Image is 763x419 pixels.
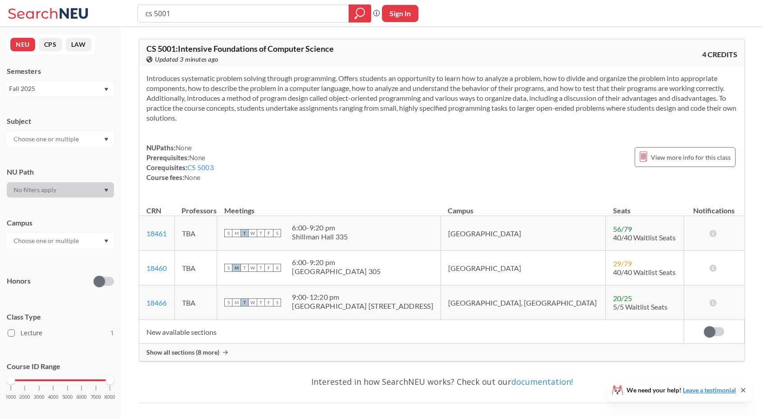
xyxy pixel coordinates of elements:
[7,218,114,228] div: Campus
[265,264,273,272] span: F
[441,251,605,285] td: [GEOGRAPHIC_DATA]
[249,298,257,306] span: W
[511,376,573,387] a: documentation!
[9,235,85,246] input: Choose one or multiple
[104,138,109,141] svg: Dropdown arrow
[146,73,737,123] section: Introduces systematic problem solving through programming. Offers students an opportunity to lear...
[48,395,59,400] span: 4000
[146,206,161,216] div: CRN
[273,298,281,306] span: S
[684,197,744,216] th: Notifications
[39,38,62,51] button: CPS
[257,298,265,306] span: T
[139,344,745,361] div: Show all sections (8 more)
[7,66,114,76] div: Semesters
[292,232,348,241] div: Shillman Hall 335
[146,44,334,54] span: CS 5001 : Intensive Foundations of Computer Science
[146,348,219,356] span: Show all sections (8 more)
[146,264,167,272] a: 18460
[104,189,109,192] svg: Dropdown arrow
[613,294,632,302] span: 20 / 25
[174,251,217,285] td: TBA
[441,216,605,251] td: [GEOGRAPHIC_DATA]
[606,197,684,216] th: Seats
[104,395,115,400] span: 8000
[257,264,265,272] span: T
[273,264,281,272] span: S
[232,229,241,237] span: M
[613,302,668,311] span: 5/5 Waitlist Seats
[76,395,87,400] span: 6000
[174,285,217,320] td: TBA
[292,293,433,302] div: 9:00 - 12:20 pm
[10,38,35,51] button: NEU
[189,153,205,162] span: None
[651,152,731,163] span: View more info for this class
[146,229,167,238] a: 18461
[217,197,441,216] th: Meetings
[265,229,273,237] span: F
[7,81,114,96] div: Fall 2025Dropdown arrow
[176,144,192,152] span: None
[292,302,433,311] div: [GEOGRAPHIC_DATA] [STREET_ADDRESS]
[7,182,114,198] div: Dropdown arrow
[354,7,365,20] svg: magnifying glass
[104,239,109,243] svg: Dropdown arrow
[273,229,281,237] span: S
[184,173,200,181] span: None
[224,229,232,237] span: S
[349,5,371,23] div: magnifying glass
[110,328,114,338] span: 1
[702,50,737,59] span: 4 CREDITS
[224,264,232,272] span: S
[241,298,249,306] span: T
[292,223,348,232] div: 6:00 - 9:20 pm
[613,233,676,242] span: 40/40 Waitlist Seats
[62,395,73,400] span: 5000
[34,395,45,400] span: 3000
[91,395,101,400] span: 7000
[146,143,214,182] div: NUPaths: Prerequisites: Corequisites: Course fees:
[7,167,114,177] div: NU Path
[241,264,249,272] span: T
[139,369,745,395] div: Interested in how SearchNEU works? Check out our
[292,258,381,267] div: 6:00 - 9:20 pm
[257,229,265,237] span: T
[7,131,114,147] div: Dropdown arrow
[7,312,114,322] span: Class Type
[139,320,684,344] td: New available sections
[174,197,217,216] th: Professors
[174,216,217,251] td: TBA
[265,298,273,306] span: F
[7,116,114,126] div: Subject
[19,395,30,400] span: 2000
[7,361,114,372] p: Course ID Range
[232,264,241,272] span: M
[613,268,676,276] span: 40/40 Waitlist Seats
[249,229,257,237] span: W
[613,259,632,268] span: 29 / 79
[249,264,257,272] span: W
[5,395,16,400] span: 1000
[104,88,109,91] svg: Dropdown arrow
[7,276,31,286] p: Honors
[187,163,214,171] a: CS 5003
[224,298,232,306] span: S
[145,6,342,21] input: Class, professor, course number, "phrase"
[232,298,241,306] span: M
[66,38,91,51] button: LAW
[8,327,114,339] label: Lecture
[441,197,605,216] th: Campus
[9,84,103,94] div: Fall 2025
[441,285,605,320] td: [GEOGRAPHIC_DATA], [GEOGRAPHIC_DATA]
[627,387,736,393] span: We need your help!
[683,386,736,394] a: Leave a testimonial
[382,5,418,22] button: Sign In
[241,229,249,237] span: T
[613,225,632,233] span: 56 / 79
[155,54,218,64] span: Updated 3 minutes ago
[9,134,85,144] input: Choose one or multiple
[146,298,167,307] a: 18466
[292,267,381,276] div: [GEOGRAPHIC_DATA] 305
[7,233,114,248] div: Dropdown arrow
